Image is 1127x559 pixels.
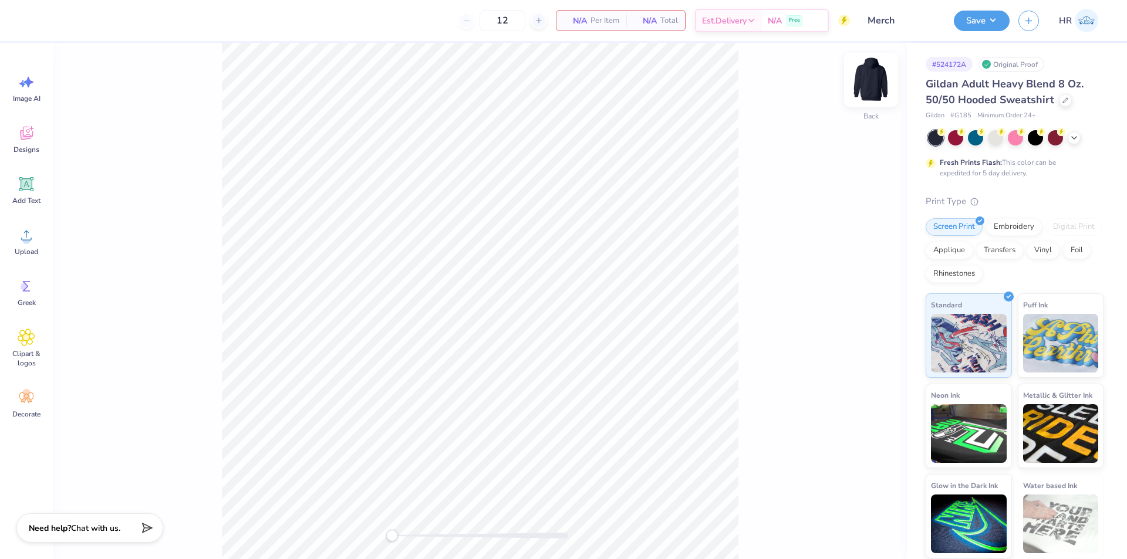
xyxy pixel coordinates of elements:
[768,15,782,27] span: N/A
[926,57,973,72] div: # 524172A
[1027,242,1059,259] div: Vinyl
[940,158,1002,167] strong: Fresh Prints Flash:
[926,265,983,283] div: Rhinestones
[1059,14,1072,28] span: HR
[954,11,1010,31] button: Save
[1023,494,1099,553] img: Water based Ink
[926,77,1084,107] span: Gildan Adult Heavy Blend 8 Oz. 50/50 Hooded Sweatshirt
[386,530,398,541] div: Accessibility label
[931,299,962,311] span: Standard
[931,314,1007,372] img: Standard
[660,15,678,27] span: Total
[1054,9,1104,32] a: HR
[1023,404,1099,463] img: Metallic & Glitter Ink
[15,247,38,256] span: Upload
[633,15,657,27] span: N/A
[789,16,800,25] span: Free
[848,56,895,103] img: Back
[931,479,998,492] span: Glow in the Dark Ink
[14,145,39,154] span: Designs
[563,15,587,27] span: N/A
[1023,479,1077,492] span: Water based Ink
[940,157,1084,178] div: This color can be expedited for 5 day delivery.
[926,111,944,121] span: Gildan
[977,111,1036,121] span: Minimum Order: 24 +
[976,242,1023,259] div: Transfers
[1045,218,1102,236] div: Digital Print
[7,349,46,368] span: Clipart & logos
[931,494,1007,553] img: Glow in the Dark Ink
[480,10,525,31] input: – –
[926,218,983,236] div: Screen Print
[926,242,973,259] div: Applique
[12,196,41,205] span: Add Text
[926,195,1104,208] div: Print Type
[1023,299,1048,311] span: Puff Ink
[702,15,747,27] span: Est. Delivery
[71,523,120,534] span: Chat with us.
[931,404,1007,463] img: Neon Ink
[18,298,36,307] span: Greek
[591,15,619,27] span: Per Item
[931,389,960,401] span: Neon Ink
[978,57,1044,72] div: Original Proof
[1075,9,1098,32] img: Hazel Del Rosario
[986,218,1042,236] div: Embroidery
[1063,242,1091,259] div: Foil
[12,409,41,419] span: Decorate
[1023,314,1099,372] img: Puff Ink
[863,111,879,121] div: Back
[13,94,41,103] span: Image AI
[950,111,971,121] span: # G185
[859,9,945,32] input: Untitled Design
[29,523,71,534] strong: Need help?
[1023,389,1092,401] span: Metallic & Glitter Ink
